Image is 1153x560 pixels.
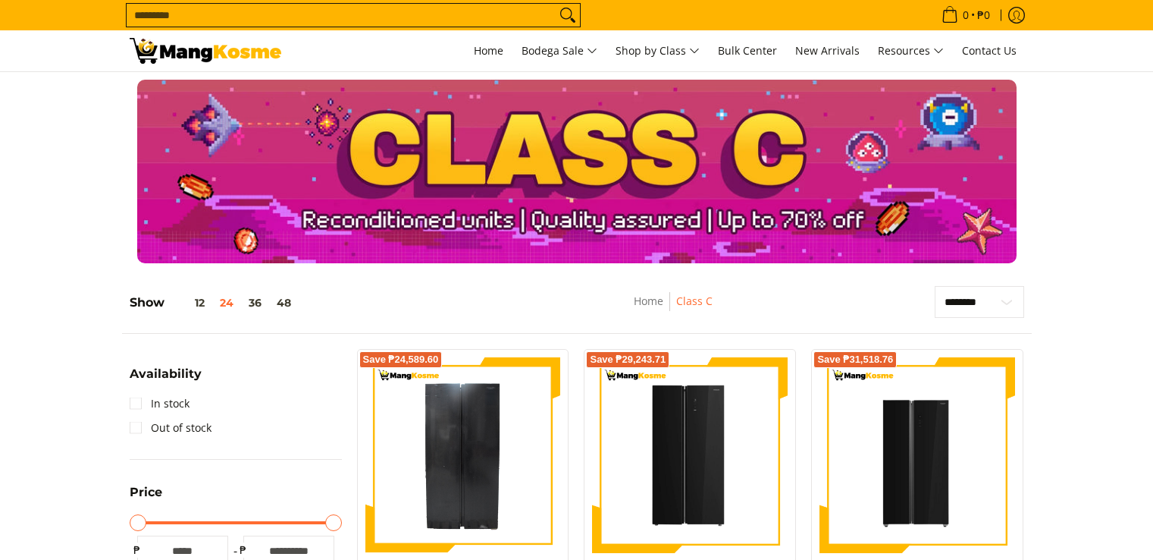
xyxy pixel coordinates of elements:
[130,543,145,558] span: ₱
[130,368,202,392] summary: Open
[870,30,951,71] a: Resources
[522,42,597,61] span: Bodega Sale
[975,10,992,20] span: ₱0
[130,295,299,310] h5: Show
[363,355,439,364] span: Save ₱24,589.60
[540,292,806,326] nav: Breadcrumbs
[962,43,1017,58] span: Contact Us
[676,294,713,308] a: Class C
[817,355,893,364] span: Save ₱31,518.76
[616,42,700,61] span: Shop by Class
[514,30,605,71] a: Bodega Sale
[634,294,663,308] a: Home
[474,43,503,58] span: Home
[130,416,211,440] a: Out of stock
[878,42,944,61] span: Resources
[365,357,561,553] img: Condura 16.2 Cu.Ft. Side by Side Inverter Refrigerator CSS-170i (Class C)
[718,43,777,58] span: Bulk Center
[819,357,1015,553] img: Condura 21.3 Cu. Ft Side by Side Inverter Refrigerator, Black Glass, CSS220i (Class C)
[296,30,1024,71] nav: Main Menu
[269,297,299,309] button: 48
[130,486,162,499] span: Price
[241,297,269,309] button: 36
[960,10,971,20] span: 0
[130,38,281,64] img: Class C Home &amp; Business Appliances: Up to 70% Off l Mang Kosme
[164,297,212,309] button: 12
[608,30,707,71] a: Shop by Class
[954,30,1024,71] a: Contact Us
[788,30,867,71] a: New Arrivals
[466,30,511,71] a: Home
[130,486,162,510] summary: Open
[212,297,241,309] button: 24
[710,30,785,71] a: Bulk Center
[590,355,666,364] span: Save ₱29,243.71
[795,43,860,58] span: New Arrivals
[556,4,580,27] button: Search
[592,357,788,553] img: https://mangkosme.com/collections/class-c/products/condura-19-4-cu-ft-inverter-css-170i-class-c
[236,543,251,558] span: ₱
[130,368,202,380] span: Availability
[937,7,995,24] span: •
[130,392,190,416] a: In stock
